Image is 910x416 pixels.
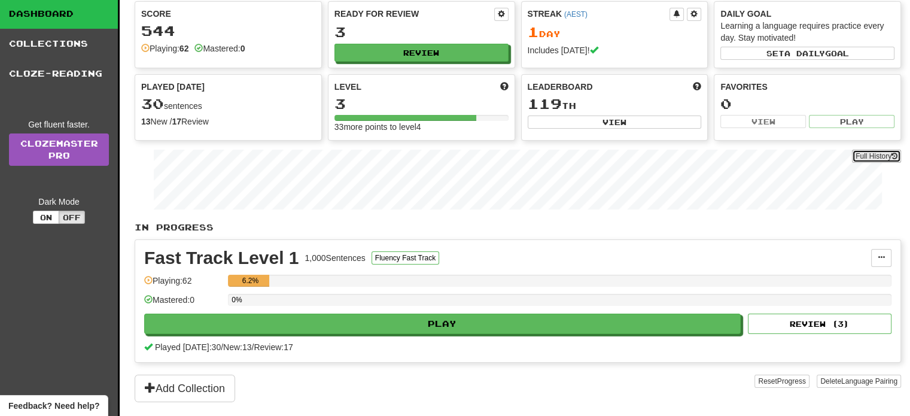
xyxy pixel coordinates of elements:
[720,47,894,60] button: Seta dailygoal
[254,342,293,352] span: Review: 17
[720,115,806,128] button: View
[141,96,315,112] div: sentences
[372,251,439,265] button: Fluency Fast Track
[223,342,251,352] span: New: 13
[528,25,702,40] div: Day
[564,10,588,19] a: (AEST)
[777,377,806,385] span: Progress
[9,196,109,208] div: Dark Mode
[59,211,85,224] button: Off
[9,133,109,166] a: ClozemasterPro
[748,314,891,334] button: Review (3)
[141,42,188,54] div: Playing:
[817,375,901,388] button: DeleteLanguage Pairing
[500,81,509,93] span: Score more points to level up
[720,81,894,93] div: Favorites
[305,252,366,264] div: 1,000 Sentences
[194,42,245,54] div: Mastered:
[33,211,59,224] button: On
[528,81,593,93] span: Leaderboard
[141,95,164,112] span: 30
[8,400,99,412] span: Open feedback widget
[141,116,315,127] div: New / Review
[141,81,205,93] span: Played [DATE]
[784,49,825,57] span: a daily
[172,117,181,126] strong: 17
[135,221,901,233] p: In Progress
[693,81,701,93] span: This week in points, UTC
[155,342,221,352] span: Played [DATE]: 30
[141,23,315,38] div: 544
[720,20,894,44] div: Learning a language requires practice every day. Stay motivated!
[528,96,702,112] div: th
[528,116,702,129] button: View
[232,275,269,287] div: 6.2%
[334,8,494,20] div: Ready for Review
[720,8,894,20] div: Daily Goal
[9,119,109,130] div: Get fluent faster.
[252,342,254,352] span: /
[179,44,189,53] strong: 62
[144,294,222,314] div: Mastered: 0
[528,95,562,112] span: 119
[334,121,509,133] div: 33 more points to level 4
[720,96,894,111] div: 0
[754,375,809,388] button: ResetProgress
[135,375,235,402] button: Add Collection
[144,314,741,334] button: Play
[852,150,901,163] button: Full History
[528,8,670,20] div: Streak
[141,117,151,126] strong: 13
[144,249,299,267] div: Fast Track Level 1
[334,96,509,111] div: 3
[809,115,894,128] button: Play
[528,44,702,56] div: Includes [DATE]!
[334,25,509,40] div: 3
[144,275,222,294] div: Playing: 62
[334,81,361,93] span: Level
[334,44,509,62] button: Review
[841,377,897,385] span: Language Pairing
[221,342,223,352] span: /
[141,8,315,20] div: Score
[241,44,245,53] strong: 0
[528,23,539,40] span: 1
